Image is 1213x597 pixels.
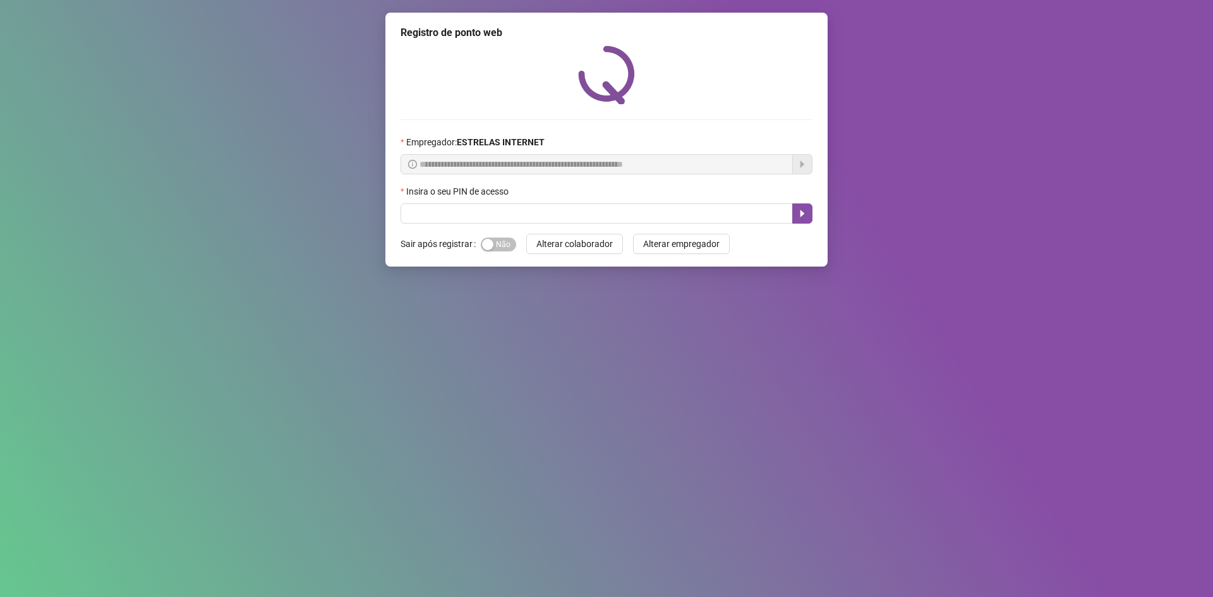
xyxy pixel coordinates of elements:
span: Alterar colaborador [536,237,613,251]
strong: ESTRELAS INTERNET [457,137,545,147]
label: Sair após registrar [401,234,481,254]
label: Insira o seu PIN de acesso [401,184,517,198]
button: Alterar empregador [633,234,730,254]
img: QRPoint [578,45,635,104]
div: Registro de ponto web [401,25,812,40]
span: info-circle [408,160,417,169]
span: caret-right [797,208,807,219]
span: Empregador : [406,135,545,149]
button: Alterar colaborador [526,234,623,254]
span: Alterar empregador [643,237,720,251]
